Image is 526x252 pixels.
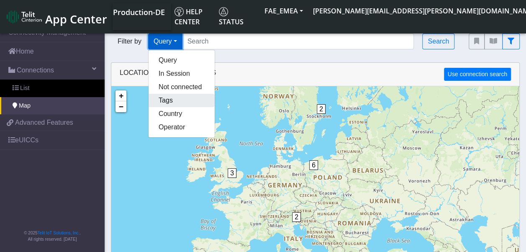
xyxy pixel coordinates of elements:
[174,7,184,16] img: knowledge.svg
[422,33,454,49] button: Search
[17,65,54,75] span: Connections
[228,168,236,178] span: 3
[20,84,29,93] span: List
[309,160,318,170] span: 6
[219,7,228,16] img: status.svg
[115,90,126,101] a: Zoom in
[292,212,301,222] span: 2
[149,80,215,94] button: Not connected
[317,104,325,129] div: 2
[7,8,106,26] a: App Center
[219,7,244,26] span: Status
[149,121,215,134] button: Operator
[444,68,511,81] button: Use connection search
[45,11,107,27] span: App Center
[15,118,73,128] span: Advanced Features
[174,7,203,26] span: Help center
[148,33,182,49] button: Query
[111,36,148,46] span: Filter by
[171,3,216,30] a: Help center
[7,10,42,23] img: logo-telit-cinterion-gw-new.png
[149,107,215,121] button: Country
[469,33,520,49] div: fitlers menu
[149,94,215,107] button: Tags
[113,7,165,17] span: Production-DE
[216,3,259,30] a: Status
[259,3,308,18] button: FAE_EMEA
[149,54,215,67] button: Query
[149,67,215,80] button: In Session
[113,3,164,20] a: Your current platform instance
[115,101,126,112] a: Zoom out
[182,33,414,49] input: Search...
[38,231,80,235] a: Telit IoT Solutions, Inc.
[317,104,326,114] span: 2
[111,63,519,86] div: LOCATION OF CONNECTIONS
[19,101,31,111] span: Map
